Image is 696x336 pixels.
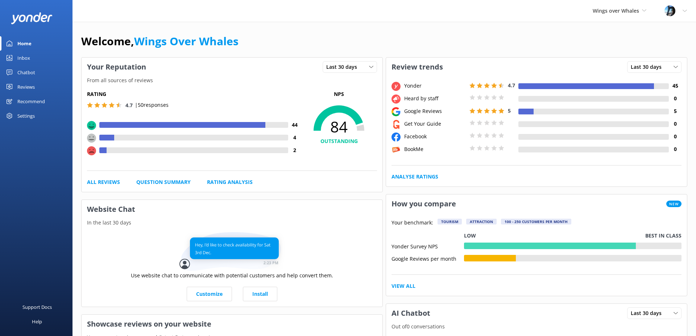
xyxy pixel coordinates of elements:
div: BookMe [402,145,468,153]
div: Inbox [17,51,30,65]
span: 84 [301,118,377,136]
p: In the last 30 days [82,219,382,227]
p: Use website chat to communicate with potential customers and help convert them. [131,272,333,280]
div: Settings [17,109,35,123]
h4: 5 [669,107,681,115]
img: conversation... [179,232,285,272]
div: Tourism [438,219,462,224]
h3: Your Reputation [82,58,152,76]
h3: How you compare [386,194,461,213]
div: Yonder [402,82,468,90]
div: Get Your Guide [402,120,468,128]
h3: Review trends [386,58,448,76]
h4: 0 [669,133,681,140]
h4: OUTSTANDING [301,137,377,145]
div: Attraction [466,219,497,224]
a: Analyse Ratings [391,173,438,181]
span: 4.7 [508,82,515,89]
div: Home [17,36,32,51]
span: Wings over Whales [593,7,639,14]
span: Last 30 days [631,309,666,317]
p: Out of 0 conversations [386,323,687,331]
div: 100 - 250 customers per month [501,219,571,224]
div: Google Reviews per month [391,255,464,261]
a: Question Summary [136,178,191,186]
img: 145-1635463833.jpg [664,5,675,16]
span: 5 [508,107,511,114]
div: Facebook [402,133,468,140]
div: Reviews [17,80,35,94]
h3: Showcase reviews on your website [82,315,382,333]
div: Heard by staff [402,94,468,102]
h5: Rating [87,90,301,98]
a: Customize [187,287,232,301]
div: Support Docs [22,300,52,314]
a: All Reviews [87,178,120,186]
span: Last 30 days [326,63,361,71]
h4: 45 [669,82,681,90]
h1: Welcome, [81,33,239,50]
a: Rating Analysis [207,178,253,186]
h4: 0 [669,145,681,153]
h3: Website Chat [82,200,382,219]
span: New [666,201,681,207]
div: Help [32,314,42,329]
p: Best in class [645,232,681,240]
a: View All [391,282,415,290]
h4: 0 [669,94,681,102]
div: Recommend [17,94,45,109]
div: Chatbot [17,65,35,80]
a: Wings Over Whales [134,34,239,49]
div: Yonder Survey NPS [391,243,464,249]
p: Low [464,232,476,240]
div: Google Reviews [402,107,468,115]
h4: 44 [288,121,301,129]
span: 4.7 [125,102,133,109]
h4: 4 [288,134,301,142]
a: Install [243,287,277,301]
img: yonder-white-logo.png [11,12,53,24]
p: | 50 responses [135,101,169,109]
p: From all sources of reviews [82,76,382,84]
span: Last 30 days [631,63,666,71]
h4: 2 [288,146,301,154]
h3: AI Chatbot [386,304,436,323]
p: Your benchmark: [391,219,433,227]
p: NPS [301,90,377,98]
h4: 0 [669,120,681,128]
